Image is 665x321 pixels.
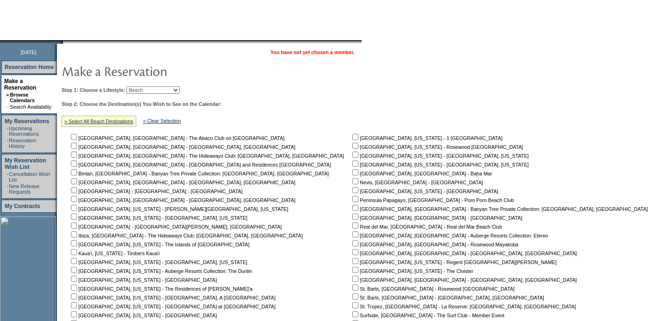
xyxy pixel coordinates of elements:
[7,126,8,137] td: ·
[350,180,483,185] nobr: Nevis, [GEOGRAPHIC_DATA] - [GEOGRAPHIC_DATA]
[350,268,473,274] nobr: [GEOGRAPHIC_DATA], [US_STATE] - The Cloister
[271,49,355,55] span: You have not yet chosen a member.
[350,304,576,309] nobr: St. Tropez, [GEOGRAPHIC_DATA] - La Reserve: [GEOGRAPHIC_DATA], [GEOGRAPHIC_DATA]
[7,183,8,195] td: ·
[350,171,492,176] nobr: [GEOGRAPHIC_DATA], [GEOGRAPHIC_DATA] - Baha Mar
[21,49,36,55] span: [DATE]
[62,62,248,80] img: pgTtlMakeReservation.gif
[350,215,522,221] nobr: [GEOGRAPHIC_DATA], [GEOGRAPHIC_DATA] - [GEOGRAPHIC_DATA]
[10,104,51,110] a: Search Availability
[69,277,217,283] nobr: [GEOGRAPHIC_DATA], [US_STATE] - [GEOGRAPHIC_DATA]
[63,40,64,44] img: blank.gif
[64,119,133,124] a: » Select All Beach Destinations
[62,87,125,93] b: Step 1: Choose a Lifestyle:
[69,197,295,203] nobr: [GEOGRAPHIC_DATA], [GEOGRAPHIC_DATA] - [GEOGRAPHIC_DATA], [GEOGRAPHIC_DATA]
[350,162,529,167] nobr: [GEOGRAPHIC_DATA], [US_STATE] - [GEOGRAPHIC_DATA], [US_STATE]
[5,64,54,70] a: Reservation Home
[350,144,523,150] nobr: [GEOGRAPHIC_DATA], [US_STATE] - Rosewood [GEOGRAPHIC_DATA]
[7,138,8,149] td: ·
[69,295,275,300] nobr: [GEOGRAPHIC_DATA], [US_STATE] - [GEOGRAPHIC_DATA], A [GEOGRAPHIC_DATA]
[69,135,285,141] nobr: [GEOGRAPHIC_DATA], [GEOGRAPHIC_DATA] - The Abaco Club on [GEOGRAPHIC_DATA]
[350,259,557,265] nobr: [GEOGRAPHIC_DATA], [US_STATE] - Regent [GEOGRAPHIC_DATA][PERSON_NAME]
[350,135,503,141] nobr: [GEOGRAPHIC_DATA], [US_STATE] - 1 [GEOGRAPHIC_DATA]
[69,180,295,185] nobr: [GEOGRAPHIC_DATA], [GEOGRAPHIC_DATA] - [GEOGRAPHIC_DATA], [GEOGRAPHIC_DATA]
[69,224,282,230] nobr: [GEOGRAPHIC_DATA] - [GEOGRAPHIC_DATA][PERSON_NAME], [GEOGRAPHIC_DATA]
[62,101,222,107] b: Step 2: Choose the Destination(s) You Wish to See on the Calendar:
[69,171,329,176] nobr: Bintan, [GEOGRAPHIC_DATA] - Banyan Tree Private Collection: [GEOGRAPHIC_DATA], [GEOGRAPHIC_DATA]
[143,118,181,124] a: » Clear Selection
[69,162,331,167] nobr: [GEOGRAPHIC_DATA], [GEOGRAPHIC_DATA] - [GEOGRAPHIC_DATA] and Residences [GEOGRAPHIC_DATA]
[4,78,36,91] a: Make a Reservation
[350,313,504,318] nobr: Surfside, [GEOGRAPHIC_DATA] - The Surf Club - Member Event
[69,233,303,238] nobr: Ibiza, [GEOGRAPHIC_DATA] - The Hideaways Club: [GEOGRAPHIC_DATA], [GEOGRAPHIC_DATA]
[9,171,50,182] a: Cancellation Wish List
[6,104,9,110] td: ·
[69,188,243,194] nobr: [GEOGRAPHIC_DATA] - [GEOGRAPHIC_DATA] - [GEOGRAPHIC_DATA]
[350,242,518,247] nobr: [GEOGRAPHIC_DATA], [GEOGRAPHIC_DATA] - Rosewood Mayakoba
[350,286,514,292] nobr: St. Barts, [GEOGRAPHIC_DATA] - Rosewood [GEOGRAPHIC_DATA]
[7,171,8,182] td: ·
[350,277,577,283] nobr: [GEOGRAPHIC_DATA], [GEOGRAPHIC_DATA] - [GEOGRAPHIC_DATA], [GEOGRAPHIC_DATA]
[60,40,63,44] img: promoShadowLeftCorner.gif
[9,183,39,195] a: New Release Requests
[69,259,247,265] nobr: [GEOGRAPHIC_DATA], [US_STATE] - [GEOGRAPHIC_DATA], [US_STATE]
[350,233,548,238] nobr: [GEOGRAPHIC_DATA], [GEOGRAPHIC_DATA] - Auberge Resorts Collection: Etereo
[350,206,648,212] nobr: [GEOGRAPHIC_DATA], [GEOGRAPHIC_DATA] - Banyan Tree Private Collection: [GEOGRAPHIC_DATA], [GEOGRA...
[9,126,39,137] a: Upcoming Reservations
[5,203,40,209] a: My Contracts
[6,92,9,98] b: »
[10,92,35,103] a: Browse Calendars
[69,251,160,256] nobr: Kaua'i, [US_STATE] - Timbers Kaua'i
[9,138,36,149] a: Reservation History
[69,242,249,247] nobr: [GEOGRAPHIC_DATA], [US_STATE] - The Islands of [GEOGRAPHIC_DATA]
[5,157,46,170] a: My Reservation Wish List
[350,188,498,194] nobr: [GEOGRAPHIC_DATA], [US_STATE] - [GEOGRAPHIC_DATA]
[69,268,252,274] nobr: [GEOGRAPHIC_DATA], [US_STATE] - Auberge Resorts Collection: The Dunlin
[350,224,502,230] nobr: Real del Mar, [GEOGRAPHIC_DATA] - Real del Mar Beach Club
[350,197,514,203] nobr: Peninsula Papagayo, [GEOGRAPHIC_DATA] - Poro Poro Beach Club
[69,313,217,318] nobr: [GEOGRAPHIC_DATA], [US_STATE] - [GEOGRAPHIC_DATA]
[69,304,275,309] nobr: [GEOGRAPHIC_DATA], [US_STATE] - [GEOGRAPHIC_DATA] at [GEOGRAPHIC_DATA]
[350,153,529,159] nobr: [GEOGRAPHIC_DATA], [US_STATE] - [GEOGRAPHIC_DATA], [US_STATE]
[69,144,295,150] nobr: [GEOGRAPHIC_DATA], [GEOGRAPHIC_DATA] - [GEOGRAPHIC_DATA], [GEOGRAPHIC_DATA]
[350,295,544,300] nobr: St. Barts, [GEOGRAPHIC_DATA] - [GEOGRAPHIC_DATA], [GEOGRAPHIC_DATA]
[69,286,252,292] nobr: [GEOGRAPHIC_DATA], [US_STATE] - The Residences of [PERSON_NAME]'a
[69,153,344,159] nobr: [GEOGRAPHIC_DATA], [GEOGRAPHIC_DATA] - The Hideaways Club: [GEOGRAPHIC_DATA], [GEOGRAPHIC_DATA]
[5,118,49,125] a: My Reservations
[69,215,247,221] nobr: [GEOGRAPHIC_DATA], [US_STATE] - [GEOGRAPHIC_DATA], [US_STATE]
[350,251,577,256] nobr: [GEOGRAPHIC_DATA], [GEOGRAPHIC_DATA] - [GEOGRAPHIC_DATA], [GEOGRAPHIC_DATA]
[69,206,288,212] nobr: [GEOGRAPHIC_DATA], [US_STATE] - [PERSON_NAME][GEOGRAPHIC_DATA], [US_STATE]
